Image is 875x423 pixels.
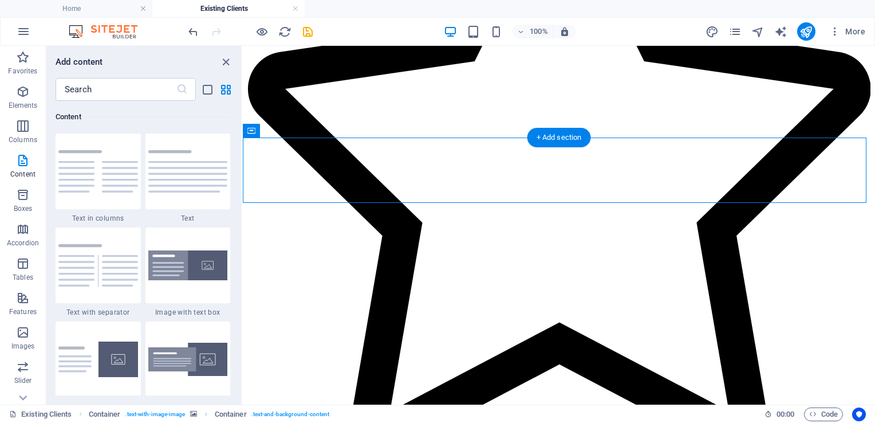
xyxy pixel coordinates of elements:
[56,78,176,101] input: Search
[799,25,813,38] i: Publish
[774,25,787,38] i: AI Writer
[58,150,138,193] img: text-in-columns.svg
[8,66,37,76] p: Favorites
[301,25,314,38] button: save
[13,273,33,282] p: Tables
[278,25,291,38] i: Reload page
[89,408,121,421] span: Click to select. Double-click to edit
[251,408,330,421] span: . text-and-background-content
[186,25,200,38] button: undo
[56,214,141,223] span: Text in columns
[852,408,866,421] button: Usercentrics
[187,25,200,38] i: Undo: Paste (Ctrl+Z)
[513,25,553,38] button: 100%
[89,408,330,421] nav: breadcrumb
[829,26,865,37] span: More
[530,25,548,38] h6: 100%
[56,55,103,69] h6: Add content
[145,214,231,223] span: Text
[190,411,197,417] i: This element contains a background
[58,244,138,287] img: text-with-separator.svg
[804,408,843,421] button: Code
[751,25,764,38] i: Navigator
[145,228,231,317] div: Image with text box
[10,170,36,179] p: Content
[825,22,870,41] button: More
[764,408,795,421] h6: Session time
[255,25,269,38] button: Click here to leave preview mode and continue editing
[728,25,742,38] button: pages
[200,83,214,96] button: list-view
[9,101,38,110] p: Elements
[751,25,765,38] button: navigator
[9,408,72,421] a: Click to cancel selection. Double-click to open Pages
[777,408,794,421] span: 00 00
[58,342,138,377] img: text-with-image-v4.svg
[809,408,838,421] span: Code
[66,25,152,38] img: Editor Logo
[301,25,314,38] i: Save (Ctrl+S)
[705,25,719,38] button: design
[148,250,228,281] img: image-with-text-box.svg
[145,308,231,317] span: Image with text box
[145,134,231,223] div: Text
[152,2,305,15] h4: Existing Clients
[14,376,32,385] p: Slider
[527,128,591,147] div: + Add section
[11,342,35,351] p: Images
[7,238,39,248] p: Accordion
[278,25,291,38] button: reload
[56,134,141,223] div: Text in columns
[219,83,232,96] button: grid-view
[125,408,186,421] span: . text-with-image-image
[148,150,228,193] img: text.svg
[215,408,247,421] span: Click to select. Double-click to edit
[9,135,37,144] p: Columns
[56,308,141,317] span: Text with separator
[219,55,232,69] button: close panel
[14,204,33,213] p: Boxes
[797,22,815,41] button: publish
[56,110,230,124] h6: Content
[148,343,228,377] img: text-image-overlap.svg
[785,410,786,418] span: :
[559,26,570,37] i: On resize automatically adjust zoom level to fit chosen device.
[728,25,742,38] i: Pages (Ctrl+Alt+S)
[705,25,719,38] i: Design (Ctrl+Alt+Y)
[9,307,37,316] p: Features
[56,228,141,317] div: Text with separator
[774,25,788,38] button: text_generator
